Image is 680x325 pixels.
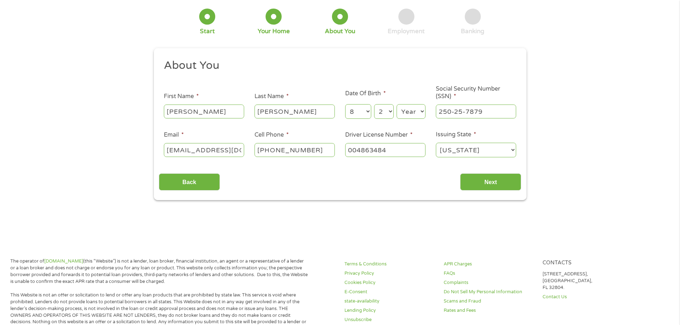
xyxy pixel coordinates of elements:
[444,307,534,314] a: Rates and Fees
[543,271,633,291] p: [STREET_ADDRESS], [GEOGRAPHIC_DATA], FL 32804.
[444,261,534,268] a: APR Charges
[344,307,435,314] a: Lending Policy
[543,294,633,300] a: Contact Us
[255,131,289,139] label: Cell Phone
[325,27,355,35] div: About You
[444,270,534,277] a: FAQs
[255,143,335,157] input: (541) 754-3010
[344,261,435,268] a: Terms & Conditions
[164,143,244,157] input: john@gmail.com
[344,270,435,277] a: Privacy Policy
[345,90,386,97] label: Date Of Birth
[44,258,83,264] a: [DOMAIN_NAME]
[10,258,308,285] p: The operator of (this “Website”) is not a lender, loan broker, financial institution, an agent or...
[164,105,244,118] input: John
[164,131,184,139] label: Email
[200,27,215,35] div: Start
[461,27,484,35] div: Banking
[255,105,335,118] input: Smith
[344,298,435,305] a: state-availability
[345,131,413,139] label: Driver License Number
[444,279,534,286] a: Complaints
[444,298,534,305] a: Scams and Fraud
[344,279,435,286] a: Cookies Policy
[436,105,516,118] input: 078-05-1120
[344,289,435,295] a: E-Consent
[436,131,476,138] label: Issuing State
[444,289,534,295] a: Do Not Sell My Personal Information
[388,27,425,35] div: Employment
[460,173,521,191] input: Next
[258,27,290,35] div: Your Home
[543,260,633,266] h4: Contacts
[164,59,511,73] h2: About You
[436,85,516,100] label: Social Security Number (SSN)
[255,93,289,100] label: Last Name
[344,316,435,323] a: Unsubscribe
[159,173,220,191] input: Back
[164,93,199,100] label: First Name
